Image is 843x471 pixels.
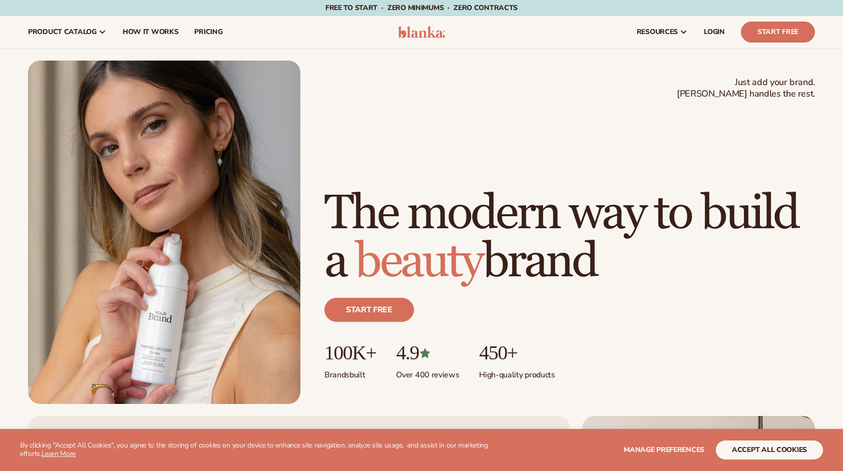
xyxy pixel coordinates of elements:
[324,342,376,364] p: 100K+
[355,232,482,291] span: beauty
[704,28,725,36] span: LOGIN
[637,28,678,36] span: resources
[398,26,446,38] img: logo
[194,28,222,36] span: pricing
[324,364,376,380] p: Brands built
[324,190,815,286] h1: The modern way to build a brand
[741,22,815,43] a: Start Free
[396,364,459,380] p: Over 400 reviews
[629,16,696,48] a: resources
[696,16,733,48] a: LOGIN
[479,342,555,364] p: 450+
[479,364,555,380] p: High-quality products
[115,16,187,48] a: How It Works
[20,16,115,48] a: product catalog
[42,449,76,458] a: Learn More
[677,77,815,100] span: Just add your brand. [PERSON_NAME] handles the rest.
[28,28,97,36] span: product catalog
[716,440,823,459] button: accept all cookies
[20,441,493,458] p: By clicking "Accept All Cookies", you agree to the storing of cookies on your device to enhance s...
[624,440,704,459] button: Manage preferences
[28,61,300,404] img: Female holding tanning mousse.
[186,16,230,48] a: pricing
[123,28,179,36] span: How It Works
[325,3,518,13] span: Free to start · ZERO minimums · ZERO contracts
[624,445,704,454] span: Manage preferences
[396,342,459,364] p: 4.9
[324,298,414,322] a: Start free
